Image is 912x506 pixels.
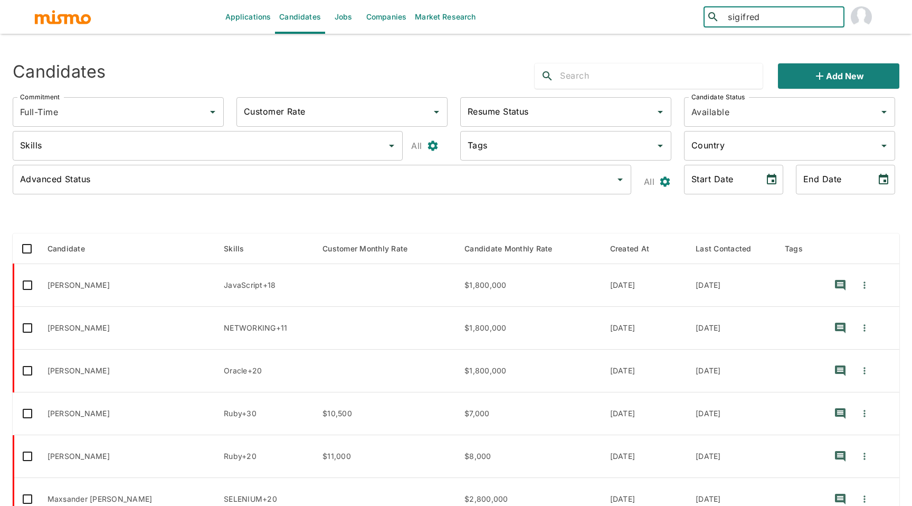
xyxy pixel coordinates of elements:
[39,350,216,392] td: [PERSON_NAME]
[828,273,853,298] button: recent-notes
[613,172,628,187] button: Open
[853,315,876,341] button: Quick Actions
[314,435,456,478] td: $11,000
[429,105,444,119] button: Open
[224,366,306,376] p: Oracle, DEPLOYMENT, Citrix, DHCP, Vmware, SQL, BASH, Disaster Recovery, Change Management, IT Inf...
[456,264,601,307] td: $1,800,000
[828,444,853,469] button: recent-notes
[653,138,668,153] button: Open
[13,61,106,82] h4: Candidates
[873,169,894,190] button: Choose date
[224,408,306,419] p: Ruby, Docker, RSpec, Ruby on Rails, AWS, React, Golang, Grafana, GitLab, AWS CloudWatch, Datadog,...
[47,242,99,255] span: Candidate
[322,242,421,255] span: Customer Monthly Rate
[39,392,216,435] td: [PERSON_NAME]
[560,68,763,85] input: Search
[776,233,819,264] th: Tags
[691,92,745,101] label: Candidate Status
[384,138,399,153] button: Open
[224,280,306,291] p: JavaScript, Python, SQL, ETL, Git, Pandas, Pyspark, Tensorflow, Data Analysis, DATA VISUALIZATION...
[687,435,776,478] td: [DATE]
[602,264,688,307] td: [DATE]
[610,242,663,255] span: Created At
[39,264,216,307] td: [PERSON_NAME]
[796,165,869,194] input: MM/DD/YYYY
[456,435,601,478] td: $8,000
[644,174,654,189] p: All
[205,105,220,119] button: Open
[34,9,92,25] img: logo
[464,242,566,255] span: Candidate Monthly Rate
[853,401,876,426] button: Quick Actions
[853,273,876,298] button: Quick Actions
[778,63,899,89] button: Add new
[602,350,688,392] td: [DATE]
[314,392,456,435] td: $10,500
[828,358,853,383] button: recent-notes
[687,392,776,435] td: [DATE]
[684,165,757,194] input: MM/DD/YYYY
[828,401,853,426] button: recent-notes
[20,92,60,101] label: Commitment
[687,233,776,264] th: Last Contacted
[853,444,876,469] button: Quick Actions
[877,138,891,153] button: Open
[39,307,216,350] td: [PERSON_NAME]
[456,307,601,350] td: $1,800,000
[877,105,891,119] button: Open
[602,435,688,478] td: [DATE]
[828,315,853,341] button: recent-notes
[456,350,601,392] td: $1,800,000
[411,138,422,153] p: All
[602,307,688,350] td: [DATE]
[39,435,216,478] td: [PERSON_NAME]
[724,10,840,24] input: Candidate search
[224,323,306,333] p: NETWORKING, CISCO, VOIP, Citrix, Vmware, Amazon Web Services, AWS, Microsoft Azure, WEB SERVICES,...
[224,494,306,504] p: SELENIUM, Jmeter, Agile, SCRUM, API, Test Automation, TestRail, Confluence, JIRA, Microsoft SQL S...
[653,105,668,119] button: Open
[224,451,306,462] p: Ruby, API, TypeScript, Amazon Web Services, AWS, MongoDB, Serverless, MICROSERVICE, Bootstrap, Gi...
[761,169,782,190] button: Choose date
[853,358,876,383] button: Quick Actions
[215,233,314,264] th: Skills
[602,392,688,435] td: [DATE]
[687,264,776,307] td: [DATE]
[687,350,776,392] td: [DATE]
[687,307,776,350] td: [DATE]
[456,392,601,435] td: $7,000
[535,63,560,89] button: search
[851,6,872,27] img: Paola Pacheco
